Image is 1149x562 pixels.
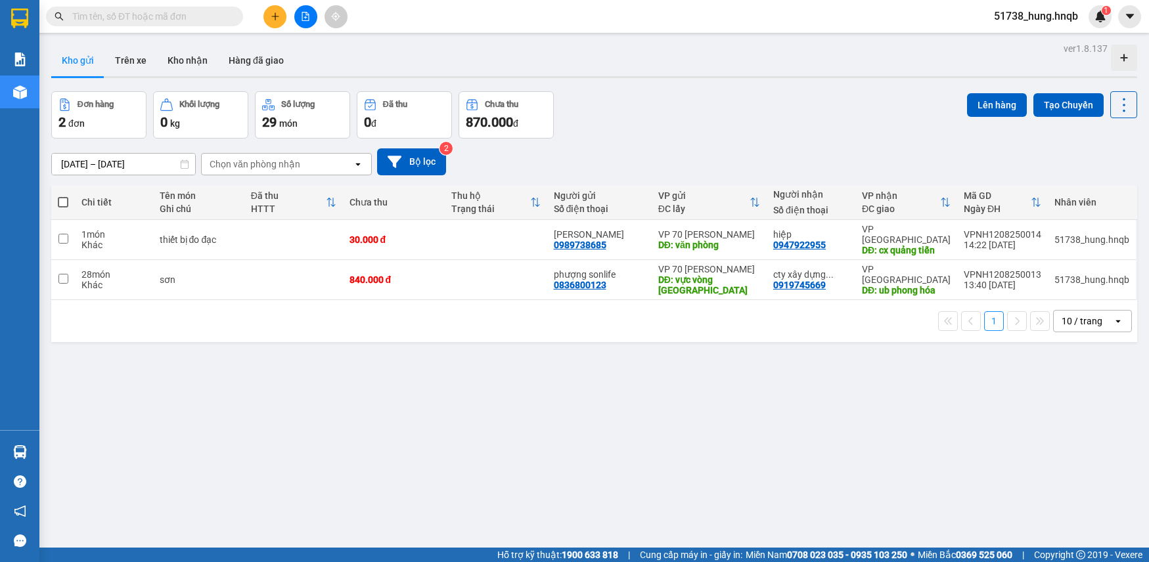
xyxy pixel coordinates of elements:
[652,185,767,220] th: Toggle SortBy
[364,114,371,130] span: 0
[1062,314,1102,328] div: 10 / trang
[554,229,645,240] div: nguyễn minh tự
[554,240,606,250] div: 0989738685
[349,274,438,285] div: 840.000 đ
[911,552,914,557] span: ⚪️
[640,548,742,562] span: Cung cấp máy in - giấy in:
[263,5,286,28] button: plus
[628,548,630,562] span: |
[862,245,951,255] div: DĐ: cx quảng tiến
[157,45,218,76] button: Kho nhận
[251,204,326,214] div: HTTT
[72,9,227,24] input: Tìm tên, số ĐT hoặc mã đơn
[956,550,1012,560] strong: 0369 525 060
[554,280,606,290] div: 0836800123
[1118,5,1141,28] button: caret-down
[160,190,238,201] div: Tên món
[826,269,834,280] span: ...
[1124,11,1136,22] span: caret-down
[658,229,760,240] div: VP 70 [PERSON_NAME]
[51,91,146,139] button: Đơn hàng2đơn
[294,5,317,28] button: file-add
[658,274,760,295] div: DĐ: vực vòng hà nam
[271,12,280,21] span: plus
[160,274,238,285] div: sơn
[964,280,1041,290] div: 13:40 [DATE]
[957,185,1048,220] th: Toggle SortBy
[1022,548,1024,562] span: |
[1094,11,1106,22] img: icon-new-feature
[1102,6,1111,15] sup: 1
[13,85,27,99] img: warehouse-icon
[52,154,195,175] input: Select a date range.
[658,190,750,201] div: VP gửi
[773,205,849,215] div: Số điện thoại
[562,550,618,560] strong: 1900 633 818
[554,190,645,201] div: Người gửi
[658,204,750,214] div: ĐC lấy
[325,5,348,28] button: aim
[81,229,146,240] div: 1 món
[244,185,343,220] th: Toggle SortBy
[51,45,104,76] button: Kho gửi
[153,91,248,139] button: Khối lượng0kg
[513,118,518,129] span: đ
[773,280,826,290] div: 0919745669
[11,9,28,28] img: logo-vxr
[13,445,27,459] img: warehouse-icon
[371,118,376,129] span: đ
[862,285,951,295] div: DĐ: ub phong hóa
[554,269,645,280] div: phượng sonlife
[855,185,957,220] th: Toggle SortBy
[14,505,26,517] span: notification
[349,197,438,207] div: Chưa thu
[451,204,529,214] div: Trạng thái
[451,190,529,201] div: Thu hộ
[746,548,907,562] span: Miền Nam
[1054,234,1129,245] div: 51738_hung.hnqb
[55,12,64,21] span: search
[862,204,940,214] div: ĐC giao
[984,311,1004,331] button: 1
[967,93,1027,117] button: Lên hàng
[262,114,277,130] span: 29
[255,91,350,139] button: Số lượng29món
[58,114,66,130] span: 2
[160,204,238,214] div: Ghi chú
[918,548,1012,562] span: Miền Bắc
[78,100,114,109] div: Đơn hàng
[281,100,315,109] div: Số lượng
[81,269,146,280] div: 28 món
[218,45,294,76] button: Hàng đã giao
[1064,41,1108,56] div: ver 1.8.137
[862,264,951,285] div: VP [GEOGRAPHIC_DATA]
[331,12,340,21] span: aim
[773,269,849,280] div: cty xây dựng quang trương
[773,189,849,200] div: Người nhận
[104,45,157,76] button: Trên xe
[658,240,760,250] div: DĐ: văn phòng
[497,548,618,562] span: Hỗ trợ kỹ thuật:
[1113,316,1123,326] svg: open
[439,142,453,155] sup: 2
[1111,45,1137,71] div: Tạo kho hàng mới
[1104,6,1108,15] span: 1
[349,234,438,245] div: 30.000 đ
[68,118,85,129] span: đơn
[210,158,300,171] div: Chọn văn phòng nhận
[179,100,219,109] div: Khối lượng
[554,204,645,214] div: Số điện thoại
[466,114,513,130] span: 870.000
[377,148,446,175] button: Bộ lọc
[383,100,407,109] div: Đã thu
[658,264,760,274] div: VP 70 [PERSON_NAME]
[773,240,826,250] div: 0947922955
[353,159,363,169] svg: open
[81,280,146,290] div: Khác
[773,229,849,240] div: hiệp
[160,234,238,245] div: thiết bị đo đạc
[357,91,452,139] button: Đã thu0đ
[301,12,310,21] span: file-add
[787,550,907,560] strong: 0708 023 035 - 0935 103 250
[964,190,1031,201] div: Mã GD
